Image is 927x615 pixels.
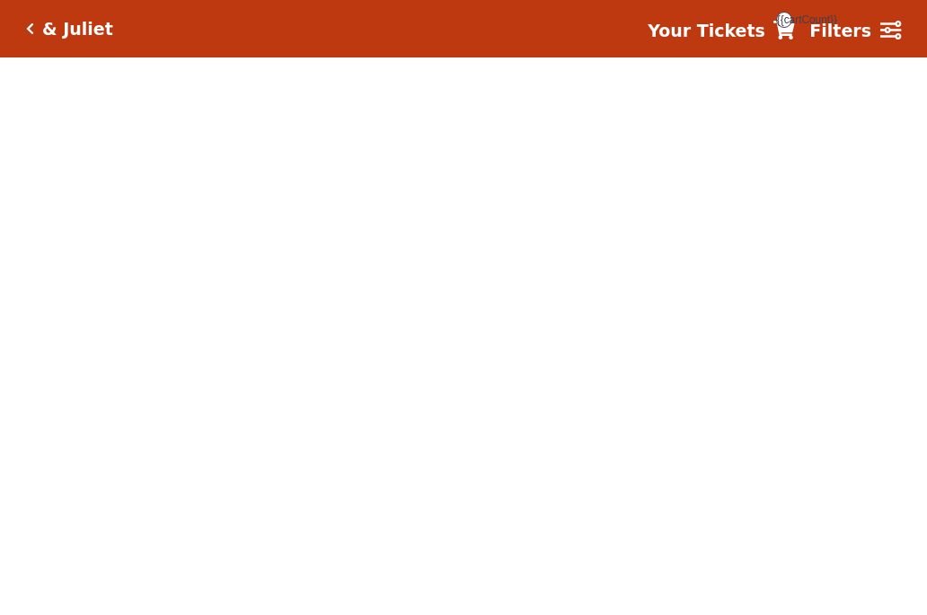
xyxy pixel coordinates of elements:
[776,12,792,28] span: {{cartCount}}
[26,22,34,35] a: Click here to go back to filters
[809,21,871,40] strong: Filters
[648,21,765,40] strong: Your Tickets
[648,18,795,44] a: Your Tickets {{cartCount}}
[809,18,901,44] a: Filters
[42,19,113,40] h5: & Juliet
